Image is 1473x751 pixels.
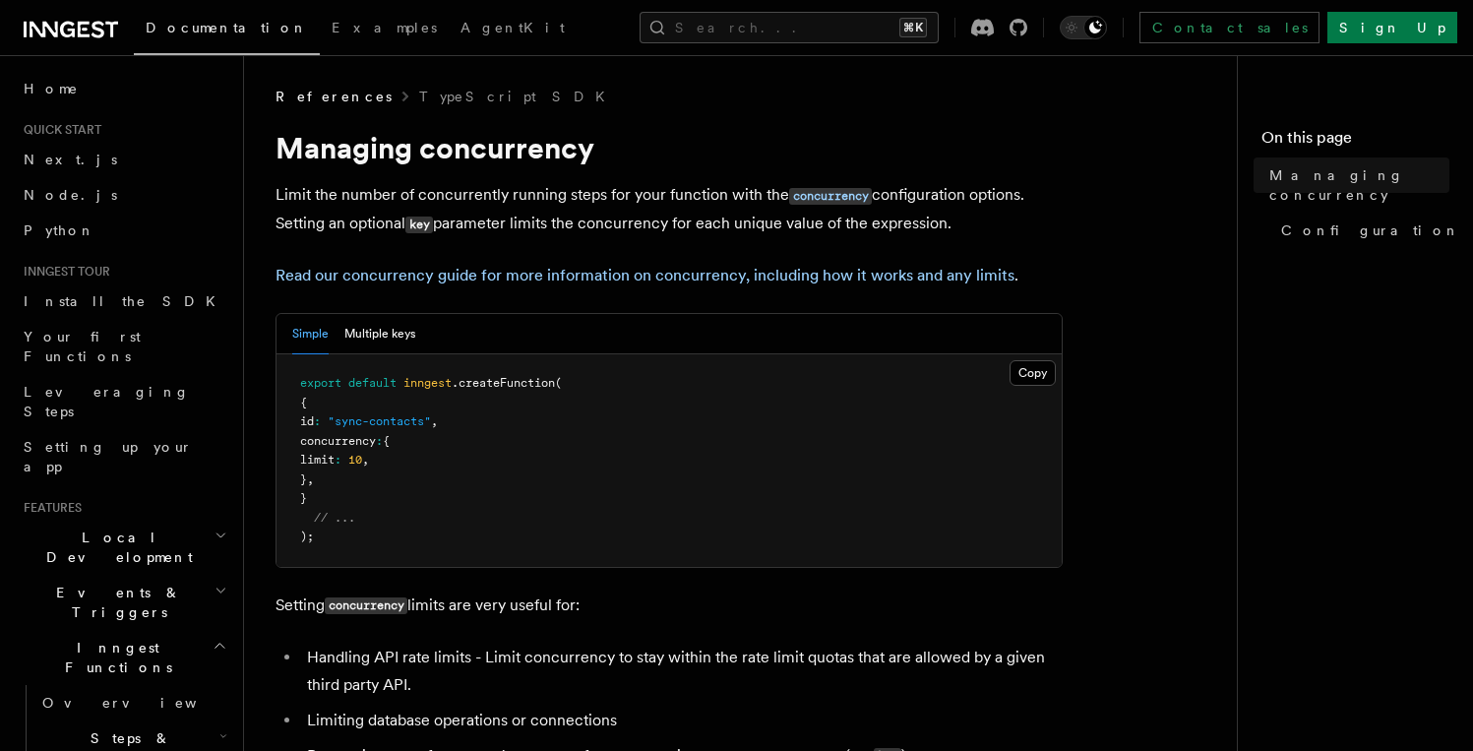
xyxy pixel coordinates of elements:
span: Your first Functions [24,329,141,364]
span: Managing concurrency [1269,165,1449,205]
span: ); [300,530,314,543]
span: Next.js [24,152,117,167]
span: Inngest Functions [16,638,213,677]
span: , [307,472,314,486]
span: Features [16,500,82,516]
span: { [383,434,390,448]
span: Overview [42,695,245,711]
a: Sign Up [1327,12,1457,43]
a: Configuration [1273,213,1449,248]
span: Python [24,222,95,238]
a: Leveraging Steps [16,374,231,429]
code: concurrency [789,188,872,205]
span: limit [300,453,335,467]
p: Setting limits are very useful for: [276,592,1063,620]
span: // ... [314,511,355,525]
span: AgentKit [460,20,565,35]
a: Examples [320,6,449,53]
span: Setting up your app [24,439,193,474]
span: export [300,376,341,390]
span: .createFunction [452,376,555,390]
span: Events & Triggers [16,583,215,622]
span: Home [24,79,79,98]
span: { [300,396,307,409]
span: Inngest tour [16,264,110,280]
span: default [348,376,397,390]
span: concurrency [300,434,376,448]
a: Managing concurrency [1261,157,1449,213]
a: Home [16,71,231,106]
a: Next.js [16,142,231,177]
button: Toggle dark mode [1060,16,1107,39]
span: Node.js [24,187,117,203]
code: key [405,217,433,233]
span: Leveraging Steps [24,384,190,419]
a: Overview [34,685,231,720]
span: } [300,472,307,486]
button: Events & Triggers [16,575,231,630]
a: concurrency [789,185,872,204]
span: : [376,434,383,448]
a: Install the SDK [16,283,231,319]
button: Search...⌘K [640,12,939,43]
a: Your first Functions [16,319,231,374]
span: } [300,491,307,505]
h4: On this page [1261,126,1449,157]
button: Inngest Functions [16,630,231,685]
span: References [276,87,392,106]
span: : [314,414,321,428]
span: 10 [348,453,362,467]
a: Python [16,213,231,248]
span: Configuration [1281,220,1460,240]
button: Multiple keys [344,314,415,354]
span: inngest [403,376,452,390]
p: . [276,262,1063,289]
span: id [300,414,314,428]
code: concurrency [325,597,407,614]
span: Install the SDK [24,293,227,309]
span: Quick start [16,122,101,138]
p: Limit the number of concurrently running steps for your function with the configuration options. ... [276,181,1063,238]
a: Setting up your app [16,429,231,484]
span: Documentation [146,20,308,35]
li: Limiting database operations or connections [301,707,1063,734]
span: "sync-contacts" [328,414,431,428]
a: Node.js [16,177,231,213]
button: Simple [292,314,329,354]
span: , [431,414,438,428]
button: Copy [1010,360,1056,386]
a: Documentation [134,6,320,55]
span: Examples [332,20,437,35]
span: , [362,453,369,467]
a: Contact sales [1139,12,1320,43]
a: Read our concurrency guide for more information on concurrency, including how it works and any li... [276,266,1014,284]
span: ( [555,376,562,390]
h1: Managing concurrency [276,130,1063,165]
kbd: ⌘K [899,18,927,37]
span: Local Development [16,528,215,567]
span: : [335,453,341,467]
button: Local Development [16,520,231,575]
li: Handling API rate limits - Limit concurrency to stay within the rate limit quotas that are allowe... [301,644,1063,699]
a: TypeScript SDK [419,87,617,106]
a: AgentKit [449,6,577,53]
